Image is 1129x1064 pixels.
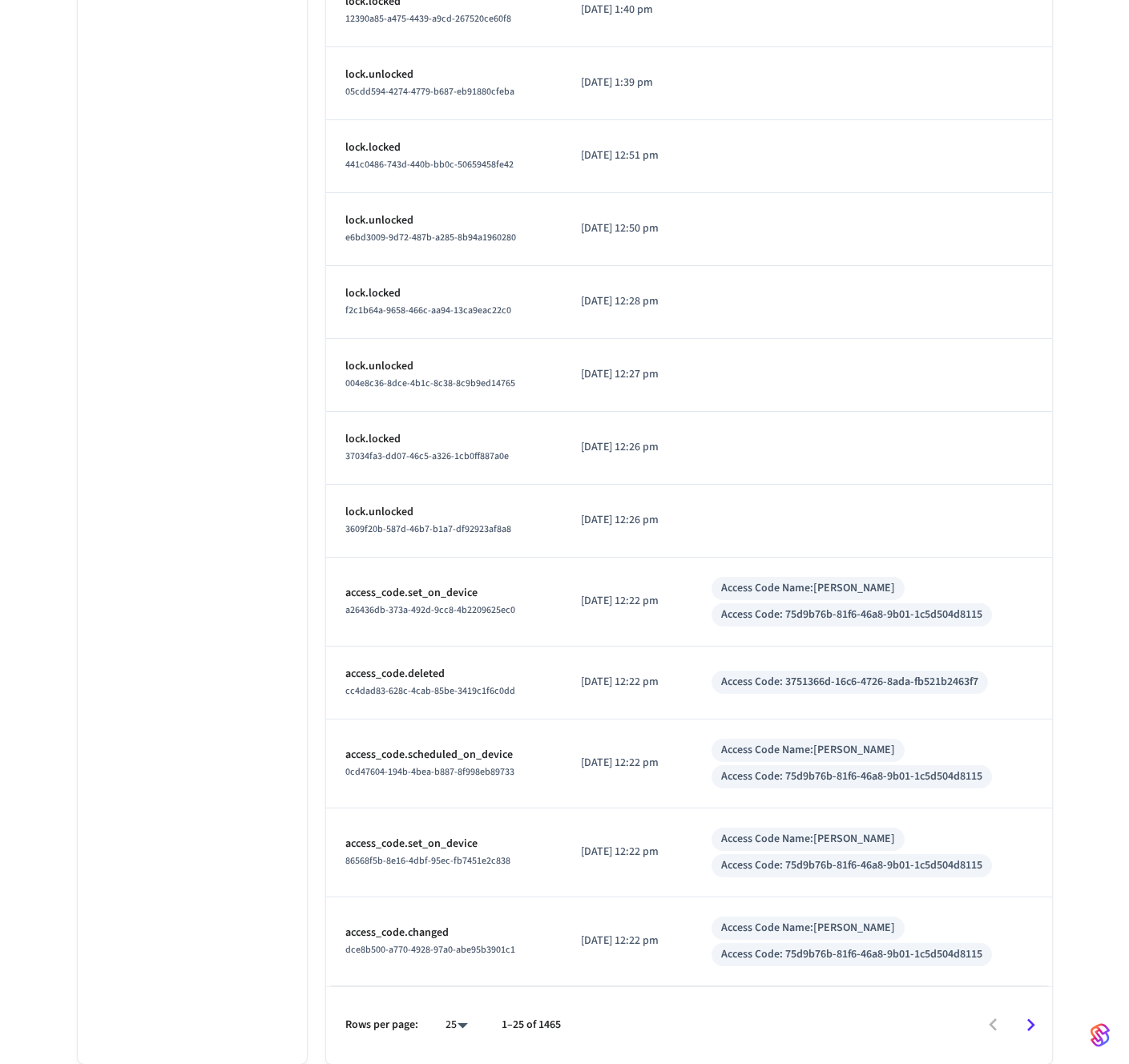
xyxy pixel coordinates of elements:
[345,377,515,390] span: 004e8c36-8dce-4b1c-8c38-8c9b9ed14765
[581,844,673,860] p: [DATE] 12:22 pm
[345,431,542,448] p: lock.locked
[345,358,542,375] p: lock.unlocked
[581,366,673,383] p: [DATE] 12:27 pm
[721,920,895,937] div: Access Code Name: [PERSON_NAME]
[721,768,982,785] div: Access Code: 75d9b76b-81f6-46a8-9b01-1c5d504d8115
[345,212,542,229] p: lock.unlocked
[345,925,542,941] p: access_code.changed
[581,593,673,610] p: [DATE] 12:22 pm
[345,304,511,317] span: f2c1b64a-9658-466c-aa94-13ca9eac22c0
[345,666,542,683] p: access_code.deleted
[721,831,895,848] div: Access Code Name: [PERSON_NAME]
[345,158,514,171] span: 441c0486-743d-440b-bb0c-50659458fe42
[1091,1022,1110,1048] img: SeamLogoGradient.69752ec5.svg
[721,742,895,759] div: Access Code Name: [PERSON_NAME]
[581,75,673,91] p: [DATE] 1:39 pm
[345,585,542,602] p: access_code.set_on_device
[581,147,673,164] p: [DATE] 12:51 pm
[581,755,673,772] p: [DATE] 12:22 pm
[345,66,542,83] p: lock.unlocked
[721,580,895,597] div: Access Code Name: [PERSON_NAME]
[345,285,542,302] p: lock.locked
[345,231,516,244] span: e6bd3009-9d72-487b-a285-8b94a1960280
[345,85,514,99] span: 05cdd594-4274-4779-b687-eb91880cfeba
[437,1014,476,1037] div: 25
[345,854,510,868] span: 86568f5b-8e16-4dbf-95ec-fb7451e2c838
[502,1017,561,1034] p: 1–25 of 1465
[345,747,542,764] p: access_code.scheduled_on_device
[581,674,673,691] p: [DATE] 12:22 pm
[345,765,514,779] span: 0cd47604-194b-4bea-b887-8f998eb89733
[345,1017,418,1034] p: Rows per page:
[721,607,982,623] div: Access Code: 75d9b76b-81f6-46a8-9b01-1c5d504d8115
[581,512,673,529] p: [DATE] 12:26 pm
[581,220,673,237] p: [DATE] 12:50 pm
[1012,1006,1050,1044] button: Go to next page
[721,674,978,691] div: Access Code: 3751366d-16c6-4726-8ada-fb521b2463f7
[345,504,542,521] p: lock.unlocked
[345,12,511,26] span: 12390a85-a475-4439-a9cd-267520ce60f8
[345,684,515,698] span: cc4dad83-628c-4cab-85be-3419c1f6c0dd
[581,293,673,310] p: [DATE] 12:28 pm
[721,946,982,963] div: Access Code: 75d9b76b-81f6-46a8-9b01-1c5d504d8115
[581,933,673,949] p: [DATE] 12:22 pm
[345,603,515,617] span: a26436db-373a-492d-9cc8-4b2209625ec0
[721,857,982,874] div: Access Code: 75d9b76b-81f6-46a8-9b01-1c5d504d8115
[345,943,515,957] span: dce8b500-a770-4928-97a0-abe95b3901c1
[345,449,509,463] span: 37034fa3-dd07-46c5-a326-1cb0ff887a0e
[345,836,542,852] p: access_code.set_on_device
[345,522,511,536] span: 3609f20b-587d-46b7-b1a7-df92923af8a8
[581,2,673,18] p: [DATE] 1:40 pm
[345,139,542,156] p: lock.locked
[581,439,673,456] p: [DATE] 12:26 pm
